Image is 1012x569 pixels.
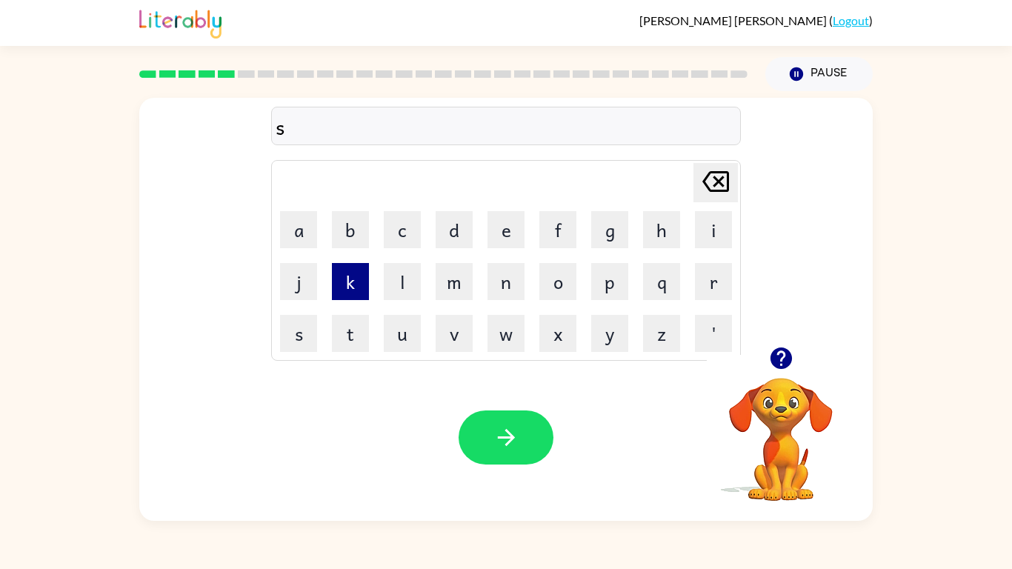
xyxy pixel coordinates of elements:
button: v [436,315,473,352]
button: k [332,263,369,300]
button: e [487,211,525,248]
button: d [436,211,473,248]
button: u [384,315,421,352]
button: n [487,263,525,300]
button: x [539,315,576,352]
img: Literably [139,6,222,39]
button: t [332,315,369,352]
button: w [487,315,525,352]
div: ( ) [639,13,873,27]
button: r [695,263,732,300]
button: h [643,211,680,248]
button: ' [695,315,732,352]
div: s [276,111,736,142]
button: Pause [765,57,873,91]
video: Your browser must support playing .mp4 files to use Literably. Please try using another browser. [707,355,855,503]
a: Logout [833,13,869,27]
button: y [591,315,628,352]
button: s [280,315,317,352]
button: l [384,263,421,300]
button: p [591,263,628,300]
button: a [280,211,317,248]
button: q [643,263,680,300]
button: j [280,263,317,300]
button: o [539,263,576,300]
button: i [695,211,732,248]
button: m [436,263,473,300]
span: [PERSON_NAME] [PERSON_NAME] [639,13,829,27]
button: z [643,315,680,352]
button: f [539,211,576,248]
button: c [384,211,421,248]
button: b [332,211,369,248]
button: g [591,211,628,248]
